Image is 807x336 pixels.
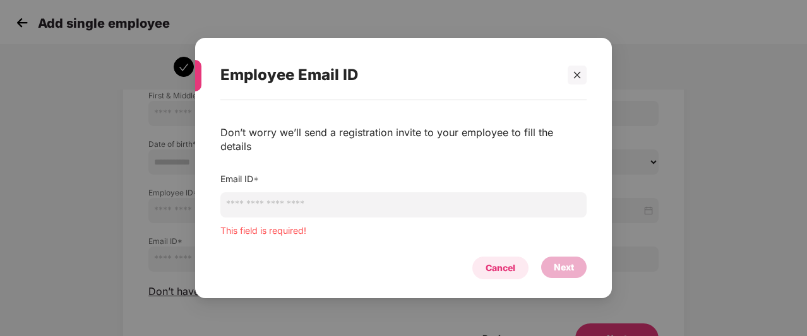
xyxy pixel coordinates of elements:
[220,125,587,153] div: Don’t worry we’ll send a registration invite to your employee to fill the details
[554,260,574,274] div: Next
[573,71,582,79] span: close
[220,225,306,236] span: This field is required!
[220,173,259,184] label: Email ID
[220,50,556,100] div: Employee Email ID
[486,261,515,275] div: Cancel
